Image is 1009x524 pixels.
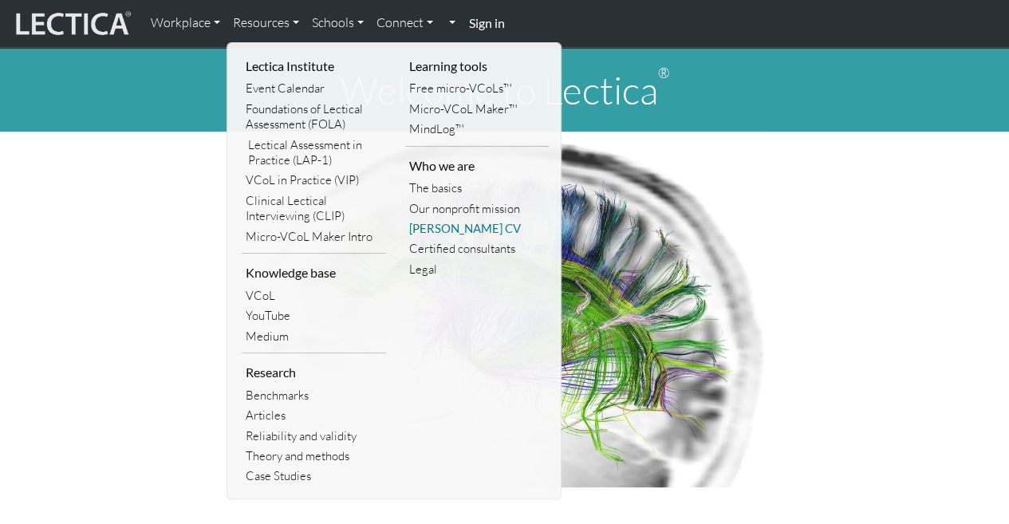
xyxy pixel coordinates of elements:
[242,305,386,325] a: YouTube
[242,170,386,190] a: VCoL in Practice (VIP)
[242,446,386,466] a: Theory and methods
[242,326,386,346] a: Medium
[242,53,386,79] li: Lectica Institute
[242,99,386,135] a: Foundations of Lectical Assessment (FOLA)
[370,6,439,40] a: Connect
[242,260,386,286] li: Knowledge base
[462,6,510,41] a: Sign in
[242,426,386,446] a: Reliability and validity
[405,153,550,179] li: Who we are
[658,64,670,81] sup: ®
[242,191,386,227] a: Clinical Lectical Interviewing (CLIP)
[405,119,550,139] a: MindLog™
[242,286,386,305] a: VCoL
[468,15,504,30] strong: Sign in
[405,238,550,258] a: Certified consultants
[242,466,386,486] a: Case Studies
[405,178,550,198] a: The basics
[242,227,386,246] a: Micro-VCoL Maker Intro
[405,53,550,79] li: Learning tools
[144,6,227,40] a: Workplace
[242,78,386,98] a: Event Calendar
[405,78,550,98] a: Free micro-VCoLs™
[227,6,305,40] a: Resources
[405,199,550,219] a: Our nonprofit mission
[242,405,386,425] a: Articles
[242,360,386,385] li: Research
[405,219,550,238] a: [PERSON_NAME] CV
[405,259,550,279] a: Legal
[242,385,386,405] a: Benchmarks
[405,99,550,119] a: Micro-VCoL Maker™
[12,9,132,39] img: lecticalive
[305,6,370,40] a: Schools
[242,135,386,171] a: Lectical Assessment in Practice (LAP-1)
